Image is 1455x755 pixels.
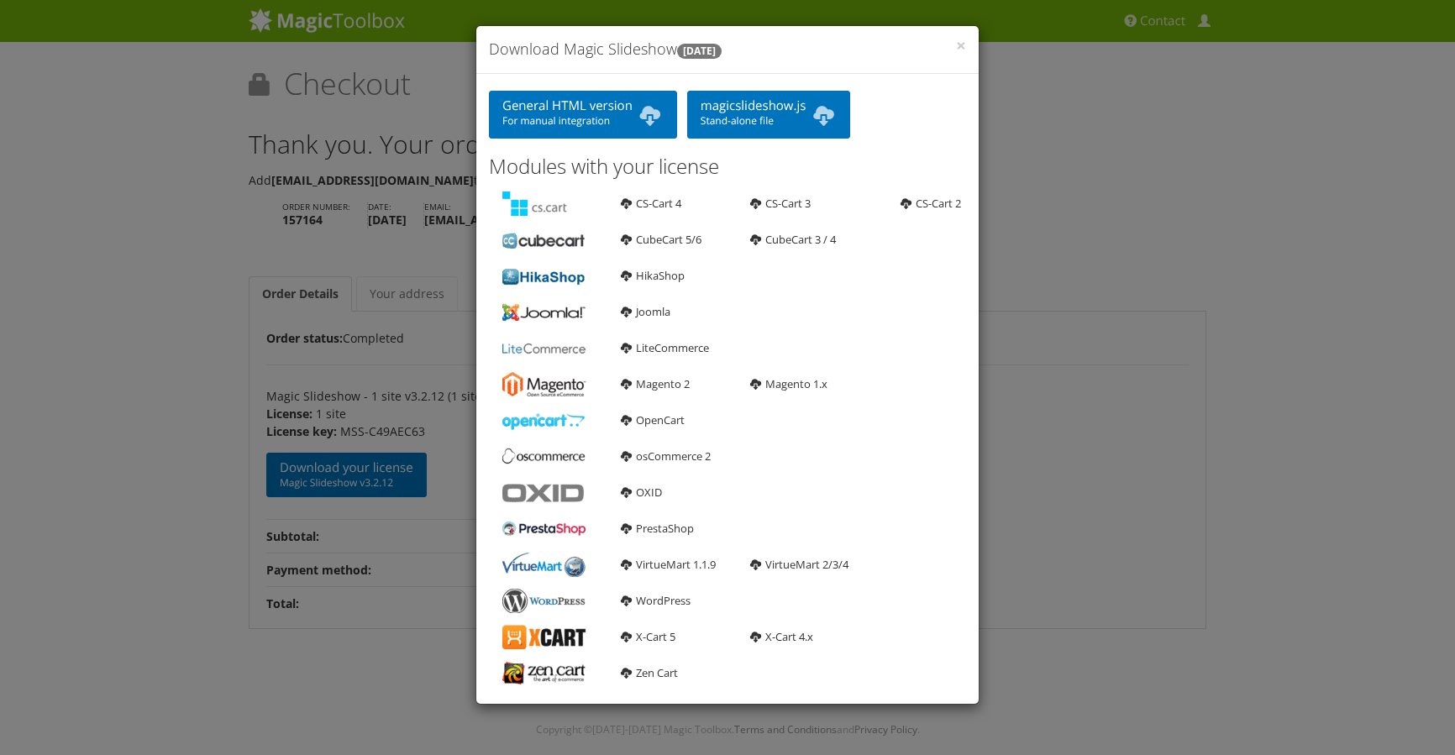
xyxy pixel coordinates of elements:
a: Magento 2 [621,376,690,391]
a: General HTML versionFor manual integration [489,91,677,139]
h3: Modules with your license [489,155,966,177]
a: PrestaShop [621,521,694,536]
a: VirtueMart 2/3/4 [750,557,848,572]
a: CS-Cart 2 [901,196,961,211]
a: WordPress [621,593,691,608]
span: × [956,34,966,57]
span: Stand-alone file [701,114,838,128]
a: X-Cart 5 [621,629,675,644]
span: For manual integration [502,114,664,128]
a: Joomla [621,304,670,319]
a: HikaShop [621,268,685,283]
a: LiteCommerce [621,340,709,355]
a: CS-Cart 3 [750,196,811,211]
a: CubeCart 3 / 4 [750,232,836,247]
td: Magic Slideshow - 1 site v3.2.12 (1 site) [266,382,507,519]
a: Zen Cart [621,665,678,680]
a: X-Cart 4.x [750,629,813,644]
a: Magento 1.x [750,376,827,391]
a: OXID [621,485,662,500]
a: VirtueMart 1.1.9 [621,557,716,572]
a: magicslideshow.jsStand-alone file [687,91,851,139]
a: CS-Cart 4 [621,196,681,211]
b: [DATE] [677,44,722,59]
a: OpenCart [621,412,685,427]
a: CubeCart 5/6 [621,232,701,247]
h4: Download Magic Slideshow [489,39,966,60]
button: Close [956,37,966,55]
a: osCommerce 2 [621,448,711,464]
